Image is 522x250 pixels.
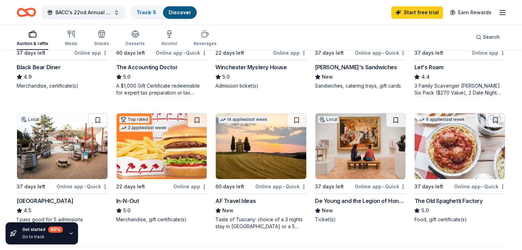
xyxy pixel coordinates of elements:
[315,197,406,205] div: De Young and the Legion of Honors
[130,6,197,19] button: Track· 5Discover
[215,63,286,71] div: Winchester Mystery House
[472,48,505,57] div: Online app
[17,49,45,57] div: 37 days left
[194,41,216,46] div: Beverages
[215,182,244,191] div: 60 days left
[414,82,505,96] div: 3 Family Scavenger [PERSON_NAME] Six Pack ($270 Value), 2 Date Night Scavenger [PERSON_NAME] Two ...
[382,50,384,56] span: •
[222,73,230,81] span: 5.0
[22,226,63,233] div: Get started
[17,113,108,223] a: Image for Bay Area Discovery MuseumLocal37 days leftOnline app•Quick[GEOGRAPHIC_DATA]4.51 pass go...
[414,197,482,205] div: The Old Spaghetti Factory
[65,41,77,46] div: Meals
[116,182,145,191] div: 22 days left
[417,116,466,123] div: 6 applies last week
[273,48,307,57] div: Online app
[219,116,269,123] div: 14 applies last week
[17,197,73,205] div: [GEOGRAPHIC_DATA]
[17,27,48,50] button: Auction & raffle
[24,73,32,81] span: 4.9
[116,216,207,223] div: Merchandise, gift certificate(s)
[414,182,443,191] div: 37 days left
[354,182,406,191] div: Online app Quick
[315,113,406,179] img: Image for De Young and the Legion of Honors
[119,124,168,132] div: 3 applies last week
[65,27,77,50] button: Meals
[17,4,36,20] a: Home
[161,27,177,50] button: Alcohol
[215,216,307,230] div: Taste of Tuscany: choice of a 3 nights stay in [GEOGRAPHIC_DATA] or a 5 night stay in [GEOGRAPHIC...
[94,41,109,46] div: Snacks
[17,182,45,191] div: 37 days left
[119,116,149,123] div: Top rated
[161,41,177,46] div: Alcohol
[17,216,108,223] div: 1 pass good for 5 admissions
[20,116,41,123] div: Local
[169,9,191,15] a: Discover
[48,226,63,233] div: 60 %
[17,113,108,179] img: Image for Bay Area Discovery Museum
[414,63,443,71] div: Let's Roam
[116,49,145,57] div: 60 days left
[17,82,108,89] div: Merchandise, certificate(s)
[322,73,333,81] span: New
[94,27,109,50] button: Snacks
[126,27,145,50] button: Desserts
[17,63,61,71] div: Black Bear Diner
[414,216,505,223] div: Food, gift certificate(s)
[483,33,500,41] span: Search
[126,41,145,46] div: Desserts
[215,197,256,205] div: AF Travel Ideas
[315,49,344,57] div: 37 days left
[194,27,216,50] button: Beverages
[215,113,307,230] a: Image for AF Travel Ideas14 applieslast week60 days leftOnline app•QuickAF Travel IdeasNewTaste o...
[116,82,207,96] div: A $1,000 Gift Certificate redeemable for expert tax preparation or tax resolution services—recipi...
[421,73,429,81] span: 4.4
[446,6,496,19] a: Earn Rewards
[255,182,307,191] div: Online app Quick
[22,234,63,240] div: Go to track
[421,206,428,215] span: 5.0
[173,182,207,191] div: Online app
[74,48,108,57] div: Online app
[183,50,185,56] span: •
[315,216,406,223] div: Ticket(s)
[414,49,443,57] div: 37 days left
[116,113,207,223] a: Image for In-N-OutTop rated3 applieslast week22 days leftOnline appIn-N-Out5.0Merchandise, gift c...
[391,6,443,19] a: Start free trial
[414,113,505,223] a: Image for The Old Spaghetti Factory6 applieslast week37 days leftOnline app•QuickThe Old Spaghett...
[414,113,505,179] img: Image for The Old Spaghetti Factory
[354,48,406,57] div: Online app Quick
[322,206,333,215] span: New
[84,184,86,189] span: •
[215,49,244,57] div: 22 days left
[315,182,344,191] div: 37 days left
[315,63,397,71] div: [PERSON_NAME]'s Sandwiches
[57,182,108,191] div: Online app Quick
[222,206,233,215] span: New
[116,63,178,71] div: The Accounting Doctor
[123,206,130,215] span: 5.0
[382,184,384,189] span: •
[42,6,125,19] button: BACC's 22nd Annual [MEDICAL_DATA] Conference
[318,116,339,123] div: Local
[116,197,139,205] div: In-N-Out
[137,9,156,15] a: Track· 5
[470,30,505,44] button: Search
[123,73,130,81] span: 5.0
[24,206,31,215] span: 4.5
[315,82,406,89] div: Sandwiches, catering trays, gift cards
[117,113,207,179] img: Image for In-N-Out
[315,113,406,223] a: Image for De Young and the Legion of HonorsLocal37 days leftOnline app•QuickDe Young and the Legi...
[215,82,307,89] div: Admission ticket(s)
[55,8,111,17] span: BACC's 22nd Annual [MEDICAL_DATA] Conference
[283,184,284,189] span: •
[454,182,505,191] div: Online app Quick
[482,184,483,189] span: •
[17,41,48,46] div: Auction & raffle
[156,48,207,57] div: Online app Quick
[216,113,306,179] img: Image for AF Travel Ideas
